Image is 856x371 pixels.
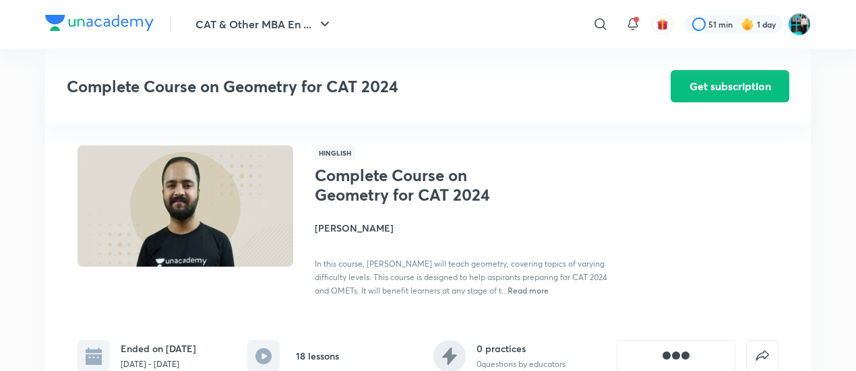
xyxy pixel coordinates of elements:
[121,341,196,356] h6: Ended on [DATE]
[45,15,154,31] img: Company Logo
[315,259,607,296] span: In this course, [PERSON_NAME] will teach geometry, covering topics of varying difficulty levels. ...
[315,166,535,205] h1: Complete Course on Geometry for CAT 2024
[652,13,673,35] button: avatar
[477,358,565,370] p: 0 questions by educators
[508,285,549,296] span: Read more
[187,11,341,38] button: CAT & Other MBA En ...
[67,77,594,96] h3: Complete Course on Geometry for CAT 2024
[315,221,617,235] h4: [PERSON_NAME]
[121,358,196,370] p: [DATE] - [DATE]
[741,18,754,31] img: streak
[656,18,669,30] img: avatar
[75,144,295,268] img: Thumbnail
[296,349,339,363] h6: 18 lessons
[788,13,811,36] img: VIDISHA PANDEY
[45,15,154,34] a: Company Logo
[671,70,789,102] button: Get subscription
[315,145,355,160] span: Hinglish
[477,341,565,356] h6: 0 practices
